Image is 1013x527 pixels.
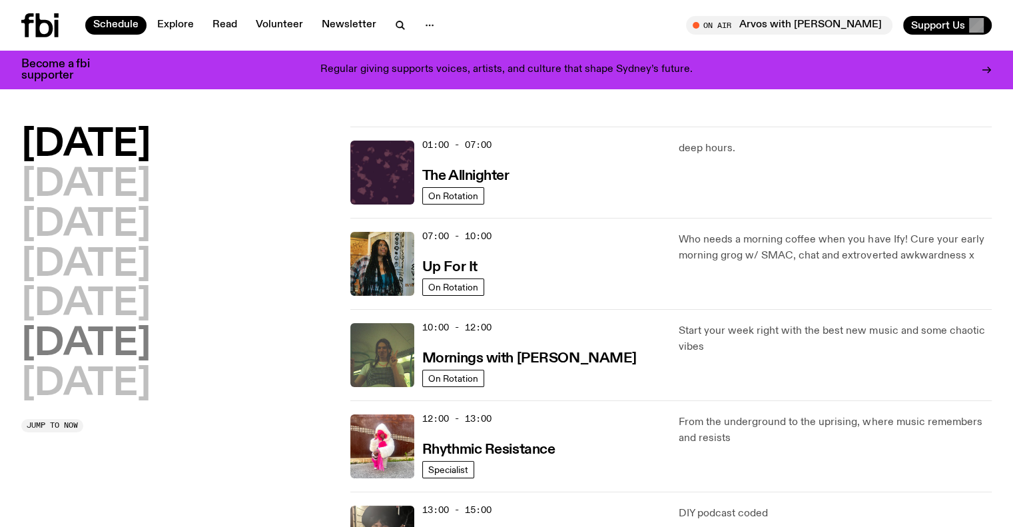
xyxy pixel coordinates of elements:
[679,414,992,446] p: From the underground to the uprising, where music remembers and resists
[422,139,492,151] span: 01:00 - 07:00
[422,230,492,243] span: 07:00 - 10:00
[21,59,107,81] h3: Become a fbi supporter
[686,16,892,35] button: On AirArvos with [PERSON_NAME]
[422,261,478,274] h3: Up For It
[422,504,492,516] span: 13:00 - 15:00
[903,16,992,35] button: Support Us
[679,232,992,264] p: Who needs a morning coffee when you have Ify! Cure your early morning grog w/ SMAC, chat and extr...
[422,352,637,366] h3: Mornings with [PERSON_NAME]
[422,169,509,183] h3: The Allnighter
[428,373,478,383] span: On Rotation
[204,16,245,35] a: Read
[422,370,484,387] a: On Rotation
[248,16,311,35] a: Volunteer
[21,167,151,204] button: [DATE]
[422,443,555,457] h3: Rhythmic Resistance
[21,419,83,432] button: Jump to now
[428,464,468,474] span: Specialist
[350,323,414,387] img: Jim Kretschmer in a really cute outfit with cute braids, standing on a train holding up a peace s...
[422,187,484,205] a: On Rotation
[149,16,202,35] a: Explore
[679,323,992,355] p: Start your week right with the best new music and some chaotic vibes
[422,349,637,366] a: Mornings with [PERSON_NAME]
[85,16,147,35] a: Schedule
[428,191,478,201] span: On Rotation
[21,127,151,164] button: [DATE]
[350,232,414,296] img: Ify - a Brown Skin girl with black braided twists, looking up to the side with her tongue stickin...
[428,282,478,292] span: On Rotation
[21,366,151,403] button: [DATE]
[314,16,384,35] a: Newsletter
[422,412,492,425] span: 12:00 - 13:00
[679,141,992,157] p: deep hours.
[422,461,474,478] a: Specialist
[21,207,151,244] button: [DATE]
[679,506,992,522] p: DIY podcast coded
[422,321,492,334] span: 10:00 - 12:00
[422,258,478,274] a: Up For It
[21,286,151,323] button: [DATE]
[422,167,509,183] a: The Allnighter
[350,414,414,478] img: Attu crouches on gravel in front of a brown wall. They are wearing a white fur coat with a hood, ...
[21,326,151,363] button: [DATE]
[320,64,693,76] p: Regular giving supports voices, artists, and culture that shape Sydney’s future.
[911,19,965,31] span: Support Us
[27,422,78,429] span: Jump to now
[422,278,484,296] a: On Rotation
[21,247,151,284] button: [DATE]
[422,440,555,457] a: Rhythmic Resistance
